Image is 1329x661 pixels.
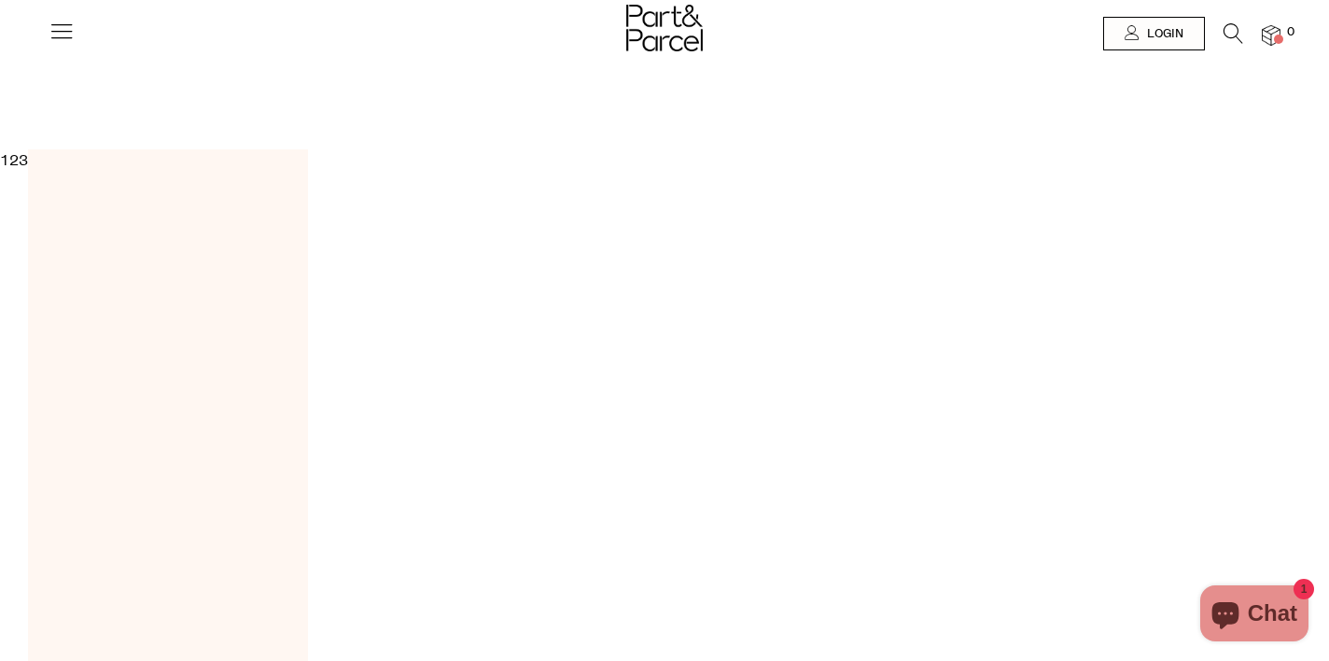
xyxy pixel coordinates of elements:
[1282,24,1299,41] span: 0
[626,5,703,51] img: Part&Parcel
[1195,585,1314,646] inbox-online-store-chat: Shopify online store chat
[1142,26,1183,42] span: Login
[1262,25,1280,45] a: 0
[1103,17,1205,50] a: Login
